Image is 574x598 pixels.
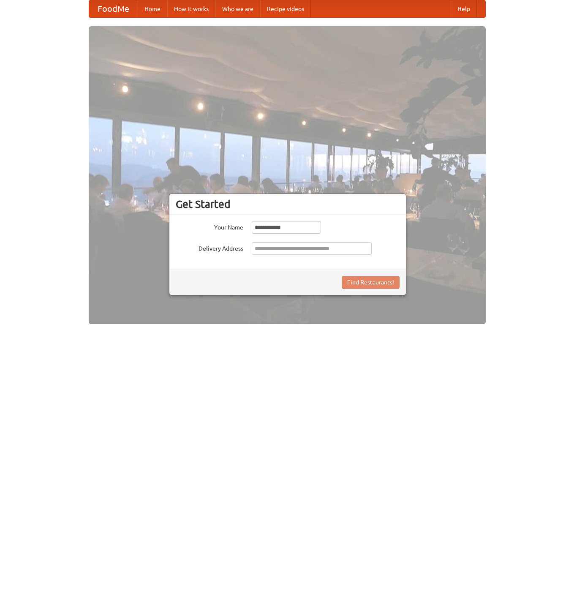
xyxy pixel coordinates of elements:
[167,0,215,17] a: How it works
[176,242,243,253] label: Delivery Address
[176,198,400,210] h3: Get Started
[451,0,477,17] a: Help
[176,221,243,232] label: Your Name
[89,0,138,17] a: FoodMe
[342,276,400,289] button: Find Restaurants!
[215,0,260,17] a: Who we are
[260,0,311,17] a: Recipe videos
[138,0,167,17] a: Home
